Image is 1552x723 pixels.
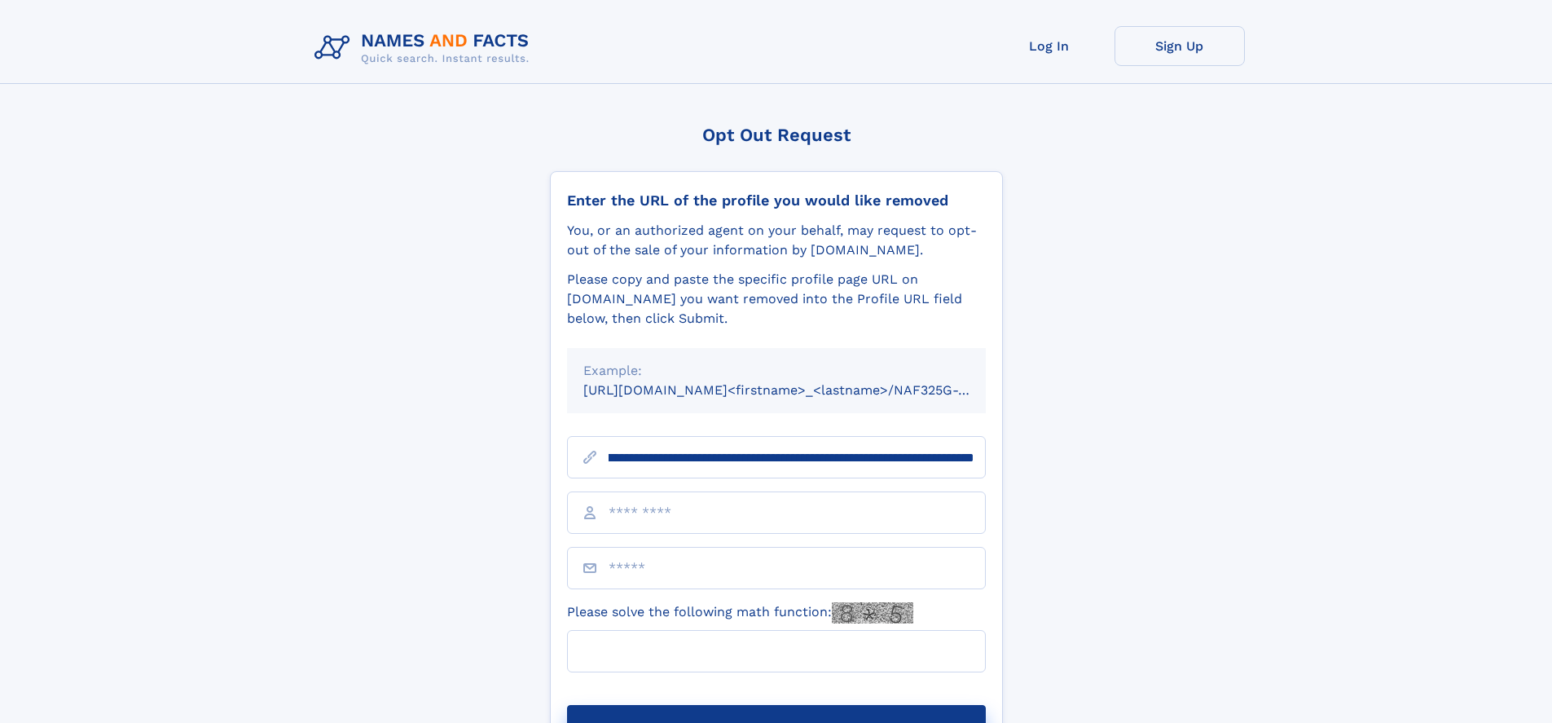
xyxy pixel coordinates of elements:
[567,270,986,328] div: Please copy and paste the specific profile page URL on [DOMAIN_NAME] you want removed into the Pr...
[567,221,986,260] div: You, or an authorized agent on your behalf, may request to opt-out of the sale of your informatio...
[308,26,543,70] img: Logo Names and Facts
[567,602,913,624] label: Please solve the following math function:
[583,382,1017,398] small: [URL][DOMAIN_NAME]<firstname>_<lastname>/NAF325G-xxxxxxxx
[567,192,986,209] div: Enter the URL of the profile you would like removed
[1115,26,1245,66] a: Sign Up
[984,26,1115,66] a: Log In
[550,125,1003,145] div: Opt Out Request
[583,361,969,381] div: Example:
